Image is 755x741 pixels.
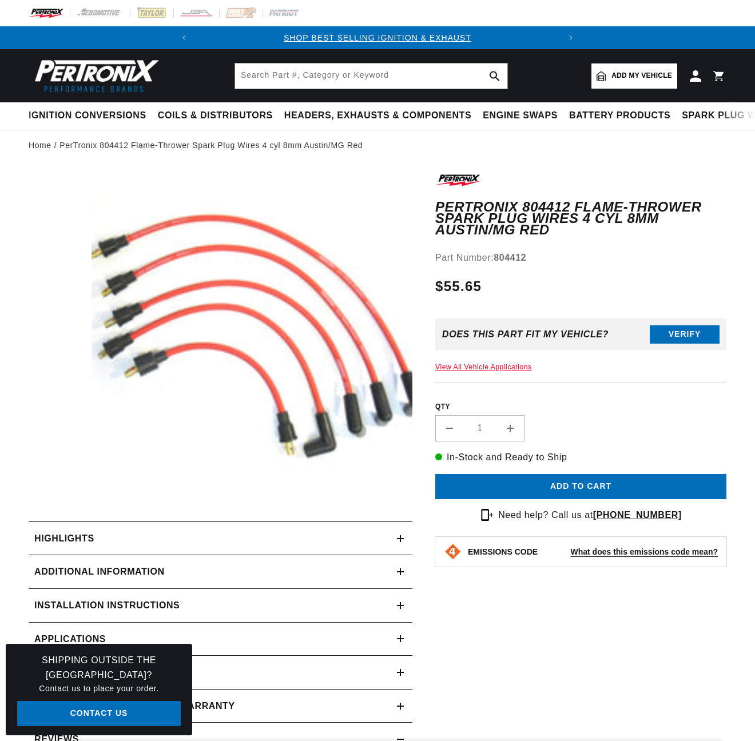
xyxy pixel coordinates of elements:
h1: PerTronix 804412 Flame-Thrower Spark Plug Wires 4 cyl 8mm Austin/MG Red [435,201,726,236]
span: Applications [34,632,106,647]
img: Pertronix [29,56,160,95]
span: Ignition Conversions [29,110,146,122]
media-gallery: Gallery Viewer [29,172,412,499]
div: 1 of 2 [196,31,559,44]
button: search button [482,63,507,89]
div: Announcement [196,31,559,44]
summary: Engine Swaps [477,102,563,129]
span: Engine Swaps [483,110,558,122]
p: In-Stock and Ready to Ship [435,450,726,465]
a: PerTronix 804412 Flame-Thrower Spark Plug Wires 4 cyl 8mm Austin/MG Red [59,139,363,152]
summary: Additional Information [29,555,412,588]
a: Home [29,139,51,152]
strong: What does this emissions code mean? [570,547,718,556]
img: Emissions code [444,543,462,561]
h2: Additional Information [34,564,165,579]
span: Coils & Distributors [158,110,273,122]
h2: Installation instructions [34,598,180,613]
h3: Shipping Outside the [GEOGRAPHIC_DATA]? [17,653,181,682]
span: Headers, Exhausts & Components [284,110,471,122]
input: Search Part #, Category or Keyword [235,63,507,89]
summary: Headers, Exhausts & Components [279,102,477,129]
button: Add to cart [435,474,726,500]
span: Add my vehicle [611,70,672,81]
div: Does This part fit My vehicle? [442,329,609,340]
h2: Highlights [34,531,94,546]
span: Battery Products [569,110,670,122]
a: Applications [29,623,412,656]
p: Contact us to place your order. [17,682,181,695]
a: [PHONE_NUMBER] [593,510,682,520]
summary: Shipping & Delivery [29,656,412,689]
div: Part Number: [435,250,726,265]
a: Add my vehicle [591,63,677,89]
summary: Installation instructions [29,589,412,622]
strong: EMISSIONS CODE [468,547,538,556]
nav: breadcrumbs [29,139,726,152]
strong: 804412 [494,253,526,262]
summary: Highlights [29,522,412,555]
p: Need help? Call us at [498,508,682,523]
a: View All Vehicle Applications [435,363,532,371]
label: QTY [435,402,726,412]
a: SHOP BEST SELLING IGNITION & EXHAUST [284,33,471,42]
button: Translation missing: en.sections.announcements.previous_announcement [173,26,196,49]
button: Translation missing: en.sections.announcements.next_announcement [559,26,582,49]
summary: Returns, Replacements & Warranty [29,690,412,723]
summary: Battery Products [563,102,676,129]
a: Contact Us [17,701,181,727]
button: Verify [650,325,720,344]
summary: Coils & Distributors [152,102,279,129]
summary: Ignition Conversions [29,102,152,129]
button: EMISSIONS CODEWhat does this emissions code mean? [468,547,718,557]
span: $55.65 [435,276,482,297]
